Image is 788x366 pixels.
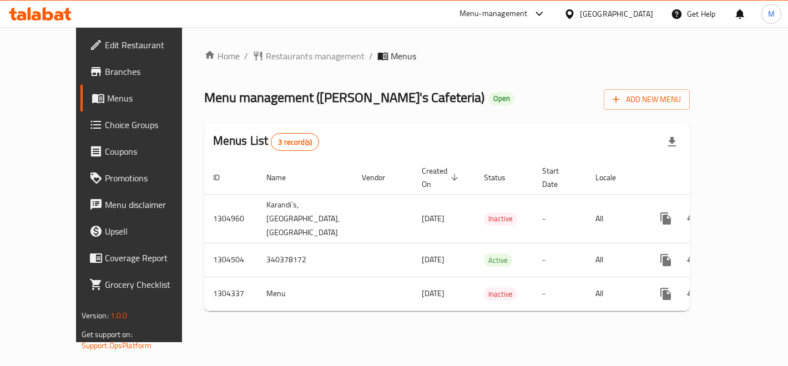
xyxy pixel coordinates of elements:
button: Change Status [679,281,706,307]
span: Start Date [542,164,573,191]
a: Coverage Report [80,245,208,271]
h2: Menus List [213,133,319,151]
a: Menus [80,85,208,111]
table: enhanced table [204,161,768,311]
span: Inactive [484,212,517,225]
span: Open [489,94,514,103]
div: Open [489,92,514,105]
a: Promotions [80,165,208,191]
span: 3 record(s) [271,137,319,148]
span: Menus [107,91,199,105]
a: Branches [80,58,208,85]
a: Choice Groups [80,111,208,138]
span: Status [484,171,520,184]
td: - [533,243,587,277]
a: Home [204,49,240,63]
span: Promotions [105,171,199,185]
span: Choice Groups [105,118,199,131]
span: Coupons [105,145,199,158]
span: Locale [595,171,630,184]
span: Branches [105,65,199,78]
th: Actions [644,161,768,195]
span: Inactive [484,288,517,301]
td: 1304337 [204,277,257,311]
span: Coverage Report [105,251,199,265]
td: - [533,194,587,243]
td: All [587,243,644,277]
li: / [244,49,248,63]
span: Menus [391,49,416,63]
a: Restaurants management [252,49,365,63]
span: [DATE] [422,211,444,226]
a: Upsell [80,218,208,245]
td: 340378172 [257,243,353,277]
span: Vendor [362,171,400,184]
button: Change Status [679,205,706,232]
td: Menu [257,277,353,311]
span: Menu disclaimer [105,198,199,211]
span: Add New Menu [613,93,681,106]
a: Support.OpsPlatform [82,338,152,353]
span: Upsell [105,225,199,238]
span: ID [213,171,234,184]
td: 1304960 [204,194,257,243]
span: Edit Restaurant [105,38,199,52]
span: Restaurants management [266,49,365,63]
td: All [587,277,644,311]
td: Karandi`s, [GEOGRAPHIC_DATA],[GEOGRAPHIC_DATA] [257,194,353,243]
span: Version: [82,308,109,323]
span: Created On [422,164,462,191]
span: [DATE] [422,252,444,267]
button: more [653,281,679,307]
button: Change Status [679,247,706,273]
a: Menu disclaimer [80,191,208,218]
a: Edit Restaurant [80,32,208,58]
span: M [768,8,775,20]
button: more [653,247,679,273]
span: Menu management ( [PERSON_NAME]'s Cafeteria ) [204,85,484,110]
span: Grocery Checklist [105,278,199,291]
span: Name [266,171,300,184]
div: Menu-management [459,7,528,21]
a: Grocery Checklist [80,271,208,298]
li: / [369,49,373,63]
td: All [587,194,644,243]
td: - [533,277,587,311]
span: 1.0.0 [110,308,128,323]
span: Active [484,254,512,267]
span: [DATE] [422,286,444,301]
td: 1304504 [204,243,257,277]
nav: breadcrumb [204,49,690,63]
button: Add New Menu [604,89,690,110]
div: [GEOGRAPHIC_DATA] [580,8,653,20]
div: Inactive [484,212,517,226]
a: Coupons [80,138,208,165]
span: Get support on: [82,327,133,342]
button: more [653,205,679,232]
div: Total records count [271,133,319,151]
div: Export file [659,129,685,155]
